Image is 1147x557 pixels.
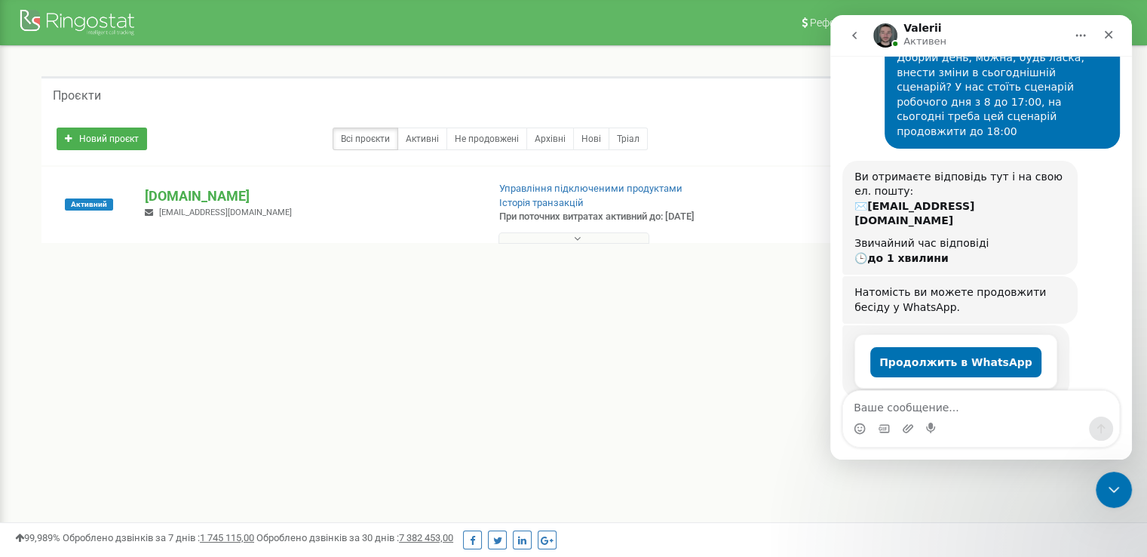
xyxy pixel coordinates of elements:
[333,128,398,150] a: Всі проєкти
[145,186,474,206] p: [DOMAIN_NAME]
[15,532,60,543] span: 99,989%
[399,532,453,543] u: 7 382 453,00
[397,128,447,150] a: Активні
[65,198,113,211] span: Активний
[200,532,254,543] u: 1 745 115,00
[573,128,609,150] a: Нові
[256,532,453,543] span: Оброблено дзвінків за 30 днів :
[499,183,682,194] a: Управління підключеними продуктами
[526,128,574,150] a: Архівні
[63,532,254,543] span: Оброблено дзвінків за 7 днів :
[446,128,527,150] a: Не продовжені
[57,128,147,150] a: Новий проєкт
[810,17,922,29] span: Реферальна програма
[1096,472,1132,508] iframe: Intercom live chat
[499,197,584,208] a: Історія транзакцій
[53,89,101,103] h5: Проєкти
[609,128,648,150] a: Тріал
[159,208,292,217] span: [EMAIL_ADDRESS][DOMAIN_NAME]
[830,15,1132,460] iframe: Intercom live chat
[499,210,741,224] p: При поточних витратах активний до: [DATE]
